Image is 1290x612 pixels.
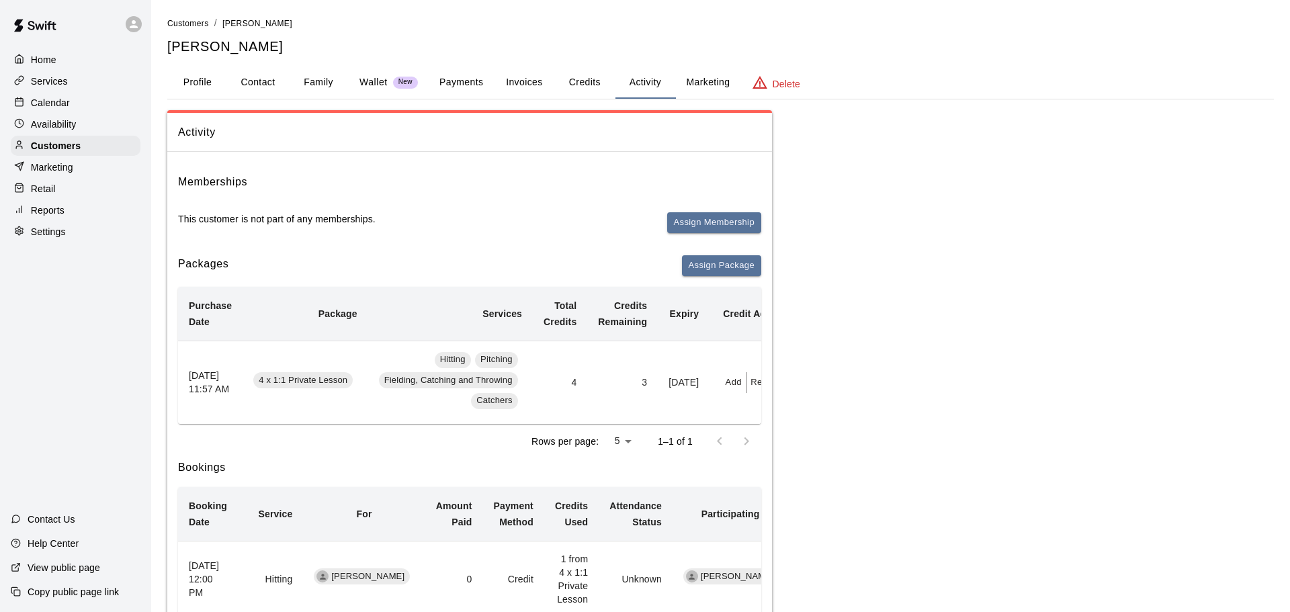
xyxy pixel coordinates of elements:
[316,570,329,582] div: Reed Kneulman
[178,255,228,276] h6: Packages
[167,67,1274,99] div: basic tabs example
[167,16,1274,31] nav: breadcrumb
[214,16,217,30] li: /
[28,537,79,550] p: Help Center
[11,114,140,134] a: Availability
[178,212,376,226] p: This customer is not part of any memberships.
[471,394,517,407] span: Catchers
[435,353,471,366] span: Hitting
[28,513,75,526] p: Contact Us
[178,341,243,424] th: [DATE] 11:57 AM
[167,38,1274,56] h5: [PERSON_NAME]
[494,500,533,527] b: Payment Method
[667,212,761,233] button: Assign Membership
[31,139,81,152] p: Customers
[228,67,288,99] button: Contact
[11,50,140,70] a: Home
[31,225,66,238] p: Settings
[11,93,140,113] a: Calendar
[357,509,372,519] b: For
[318,308,357,319] b: Package
[11,157,140,177] a: Marketing
[747,372,788,393] button: Redeem
[682,255,761,276] button: Assign Package
[288,67,349,99] button: Family
[11,71,140,91] a: Services
[326,570,410,583] span: [PERSON_NAME]
[598,300,647,327] b: Credits Remaining
[482,308,522,319] b: Services
[31,204,64,217] p: Reports
[695,570,779,583] span: [PERSON_NAME]
[178,173,247,191] h6: Memberships
[475,353,517,366] span: Pitching
[178,287,800,425] table: simple table
[609,500,662,527] b: Attendance Status
[587,341,658,424] td: 3
[31,75,68,88] p: Services
[531,435,599,448] p: Rows per page:
[11,179,140,199] a: Retail
[31,96,70,110] p: Calendar
[658,435,693,448] p: 1–1 of 1
[258,509,292,519] b: Service
[675,67,740,99] button: Marketing
[253,374,353,387] span: 4 x 1:1 Private Lesson
[615,67,675,99] button: Activity
[429,67,494,99] button: Payments
[494,67,554,99] button: Invoices
[436,500,472,527] b: Amount Paid
[31,118,77,131] p: Availability
[359,75,388,89] p: Wallet
[31,53,56,67] p: Home
[31,182,56,195] p: Retail
[189,300,232,327] b: Purchase Date
[222,19,292,28] span: [PERSON_NAME]
[604,431,636,451] div: 5
[701,509,784,519] b: Participating Staff
[720,372,747,393] button: Add
[555,500,588,527] b: Credits Used
[554,67,615,99] button: Credits
[379,374,518,387] span: Fielding, Catching and Throwing
[167,67,228,99] button: Profile
[167,19,209,28] span: Customers
[393,78,418,87] span: New
[11,200,140,220] a: Reports
[11,222,140,242] a: Settings
[773,77,800,91] p: Delete
[178,124,761,141] span: Activity
[167,17,209,28] a: Customers
[253,376,357,387] a: 4 x 1:1 Private Lesson
[658,341,709,424] td: [DATE]
[28,585,119,599] p: Copy public page link
[686,570,698,582] div: Tyler Belanger
[178,459,761,476] h6: Bookings
[670,308,699,319] b: Expiry
[723,308,788,319] b: Credit Actions
[189,500,227,527] b: Booking Date
[533,341,587,424] td: 4
[31,161,73,174] p: Marketing
[544,300,576,327] b: Total Credits
[683,568,779,584] div: [PERSON_NAME]
[28,561,100,574] p: View public page
[11,136,140,156] a: Customers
